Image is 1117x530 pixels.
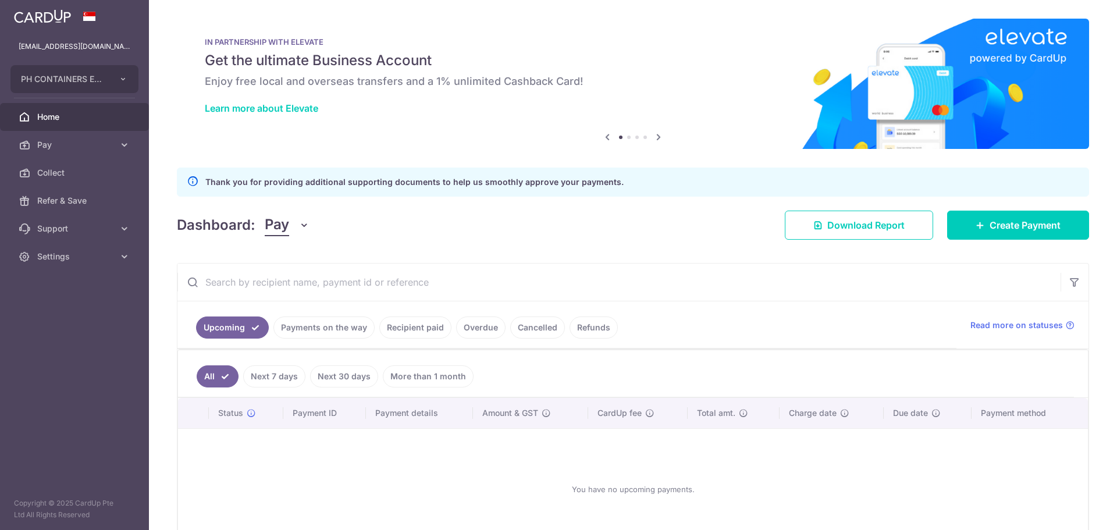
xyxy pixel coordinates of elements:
[972,398,1088,428] th: Payment method
[283,398,366,428] th: Payment ID
[177,19,1089,149] img: Renovation banner
[379,316,451,339] a: Recipient paid
[990,218,1061,232] span: Create Payment
[205,175,624,189] p: Thank you for providing additional supporting documents to help us smoothly approve your payments.
[789,407,837,419] span: Charge date
[510,316,565,339] a: Cancelled
[197,365,239,387] a: All
[19,41,130,52] p: [EMAIL_ADDRESS][DOMAIN_NAME]
[205,37,1061,47] p: IN PARTNERSHIP WITH ELEVATE
[827,218,905,232] span: Download Report
[597,407,642,419] span: CardUp fee
[37,195,114,207] span: Refer & Save
[265,214,289,236] span: Pay
[273,316,375,339] a: Payments on the way
[21,73,107,85] span: PH CONTAINERS EXPRESS (S) PTE LTD
[697,407,735,419] span: Total amt.
[205,51,1061,70] h5: Get the ultimate Business Account
[37,167,114,179] span: Collect
[243,365,305,387] a: Next 7 days
[205,74,1061,88] h6: Enjoy free local and overseas transfers and a 1% unlimited Cashback Card!
[456,316,506,339] a: Overdue
[482,407,538,419] span: Amount & GST
[893,407,928,419] span: Due date
[37,251,114,262] span: Settings
[205,102,318,114] a: Learn more about Elevate
[218,407,243,419] span: Status
[366,398,473,428] th: Payment details
[177,264,1061,301] input: Search by recipient name, payment id or reference
[310,365,378,387] a: Next 30 days
[785,211,933,240] a: Download Report
[37,111,114,123] span: Home
[196,316,269,339] a: Upcoming
[970,319,1075,331] a: Read more on statuses
[570,316,618,339] a: Refunds
[265,214,310,236] button: Pay
[37,223,114,234] span: Support
[177,215,255,236] h4: Dashboard:
[14,9,71,23] img: CardUp
[383,365,474,387] a: More than 1 month
[947,211,1089,240] a: Create Payment
[1043,495,1105,524] iframe: Opens a widget where you can find more information
[10,65,138,93] button: PH CONTAINERS EXPRESS (S) PTE LTD
[970,319,1063,331] span: Read more on statuses
[37,139,114,151] span: Pay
